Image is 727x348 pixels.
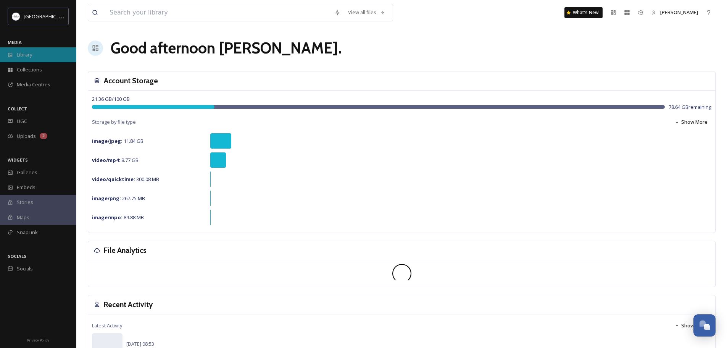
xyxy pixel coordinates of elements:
strong: image/png : [92,195,121,202]
span: SOCIALS [8,253,26,259]
span: Media Centres [17,81,50,88]
span: MEDIA [8,39,22,45]
h1: Good afternoon [PERSON_NAME] . [111,37,342,60]
span: 78.64 GB remaining [669,104,711,111]
span: [GEOGRAPHIC_DATA] [24,13,72,20]
span: Stories [17,199,33,206]
img: Frame%2013.png [12,13,20,20]
a: [PERSON_NAME] [648,5,702,20]
span: COLLECT [8,106,27,112]
span: Maps [17,214,29,221]
a: What's New [564,7,603,18]
button: Open Chat [693,314,716,337]
button: Show More [671,115,711,129]
strong: image/jpeg : [92,138,123,144]
span: 300.08 MB [92,176,159,183]
strong: video/quicktime : [92,176,135,183]
span: SnapLink [17,229,38,236]
span: Storage by file type [92,118,136,126]
span: 8.77 GB [92,157,139,163]
span: 267.75 MB [92,195,145,202]
span: Privacy Policy [27,338,49,343]
span: Collections [17,66,42,73]
span: Library [17,51,32,58]
span: WIDGETS [8,157,28,163]
div: 2 [40,133,47,139]
strong: video/mp4 : [92,157,120,163]
h3: Recent Activity [104,299,153,310]
span: Socials [17,265,33,272]
span: UGC [17,118,27,125]
button: Show More [671,318,711,333]
a: View all files [344,5,389,20]
span: 89.88 MB [92,214,144,221]
span: [DATE] 08:53 [126,340,154,347]
span: 11.84 GB [92,138,143,144]
span: Embeds [17,184,35,191]
a: Privacy Policy [27,335,49,344]
span: Latest Activity [92,322,122,329]
span: Galleries [17,169,37,176]
span: [PERSON_NAME] [660,9,698,16]
h3: File Analytics [104,245,147,256]
span: 21.36 GB / 100 GB [92,95,130,102]
h3: Account Storage [104,75,158,86]
input: Search your library [106,4,330,21]
strong: image/mpo : [92,214,123,221]
span: Uploads [17,133,36,140]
